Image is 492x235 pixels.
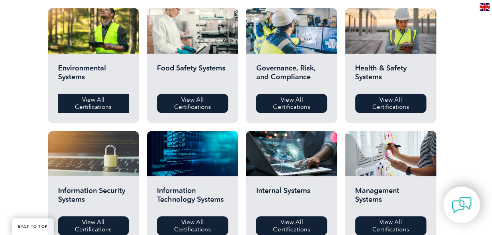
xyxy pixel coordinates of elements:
[355,94,426,113] a: View All Certifications
[58,94,129,113] a: View All Certifications
[256,94,327,113] a: View All Certifications
[480,3,490,11] img: en
[256,186,327,210] h2: Internal Systems
[355,186,426,210] h2: Management Systems
[452,195,472,215] img: contact-chat.png
[157,186,228,210] h2: Information Technology Systems
[12,218,54,235] a: BACK TO TOP
[355,64,426,88] h2: Health & Safety Systems
[256,64,327,88] h2: Governance, Risk, and Compliance
[157,64,228,88] h2: Food Safety Systems
[58,186,129,210] h2: Information Security Systems
[157,94,228,113] a: View All Certifications
[58,64,129,88] h2: Environmental Systems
